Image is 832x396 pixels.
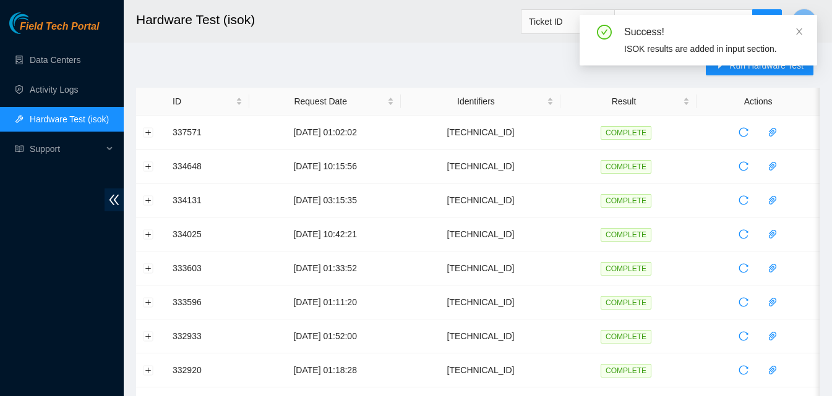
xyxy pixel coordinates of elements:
[401,319,560,353] td: [TECHNICAL_ID]
[763,229,782,239] span: paper-clip
[9,22,99,38] a: Akamai TechnologiesField Tech Portal
[249,116,401,150] td: [DATE] 01:02:02
[763,331,782,341] span: paper-clip
[401,251,560,285] td: [TECHNICAL_ID]
[734,263,753,273] span: reload
[601,262,651,276] span: COMPLETE
[30,85,79,95] a: Activity Logs
[9,12,62,34] img: Akamai Technologies
[144,297,153,307] button: Expand row
[20,21,99,33] span: Field Tech Portal
[166,285,249,319] td: 333596
[792,9,817,33] button: J
[601,330,651,343] span: COMPLETE
[249,353,401,387] td: [DATE] 01:18:28
[795,27,804,36] span: close
[763,127,782,137] span: paper-clip
[144,229,153,239] button: Expand row
[734,190,753,210] button: reload
[763,365,782,375] span: paper-clip
[401,116,560,150] td: [TECHNICAL_ID]
[249,319,401,353] td: [DATE] 01:52:00
[802,14,807,29] span: J
[734,224,753,244] button: reload
[401,217,560,251] td: [TECHNICAL_ID]
[734,127,753,137] span: reload
[734,360,753,380] button: reload
[30,55,80,65] a: Data Centers
[734,156,753,176] button: reload
[763,190,783,210] button: paper-clip
[763,297,782,307] span: paper-clip
[144,127,153,137] button: Expand row
[763,224,783,244] button: paper-clip
[166,217,249,251] td: 334025
[249,285,401,319] td: [DATE] 01:11:20
[601,364,651,377] span: COMPLETE
[401,150,560,183] td: [TECHNICAL_ID]
[249,251,401,285] td: [DATE] 01:33:52
[30,137,103,161] span: Support
[614,9,753,34] input: Enter text here...
[734,122,753,142] button: reload
[624,42,802,56] div: ISOK results are added in input section.
[144,263,153,273] button: Expand row
[144,195,153,205] button: Expand row
[166,150,249,183] td: 334648
[144,365,153,375] button: Expand row
[597,25,612,40] span: check-circle
[734,292,753,312] button: reload
[734,331,753,341] span: reload
[166,183,249,217] td: 334131
[601,228,651,242] span: COMPLETE
[401,353,560,387] td: [TECHNICAL_ID]
[763,195,782,205] span: paper-clip
[763,360,783,380] button: paper-clip
[166,353,249,387] td: 332920
[763,122,783,142] button: paper-clip
[624,25,802,40] div: Success!
[601,194,651,208] span: COMPLETE
[734,326,753,346] button: reload
[249,183,401,217] td: [DATE] 03:15:35
[401,183,560,217] td: [TECHNICAL_ID]
[601,126,651,140] span: COMPLETE
[401,285,560,319] td: [TECHNICAL_ID]
[249,217,401,251] td: [DATE] 10:42:21
[763,156,783,176] button: paper-clip
[763,263,782,273] span: paper-clip
[166,251,249,285] td: 333603
[166,116,249,150] td: 337571
[30,114,109,124] a: Hardware Test (isok)
[15,145,24,153] span: read
[601,296,651,310] span: COMPLETE
[697,88,820,116] th: Actions
[763,326,783,346] button: paper-clip
[763,161,782,171] span: paper-clip
[601,160,651,174] span: COMPLETE
[734,195,753,205] span: reload
[763,258,783,278] button: paper-clip
[734,365,753,375] span: reload
[734,258,753,278] button: reload
[734,229,753,239] span: reload
[105,188,124,211] span: double-left
[166,319,249,353] td: 332933
[249,150,401,183] td: [DATE] 10:15:56
[734,297,753,307] span: reload
[763,292,783,312] button: paper-clip
[734,161,753,171] span: reload
[144,331,153,341] button: Expand row
[144,161,153,171] button: Expand row
[752,9,782,34] button: search
[529,12,607,31] span: Ticket ID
